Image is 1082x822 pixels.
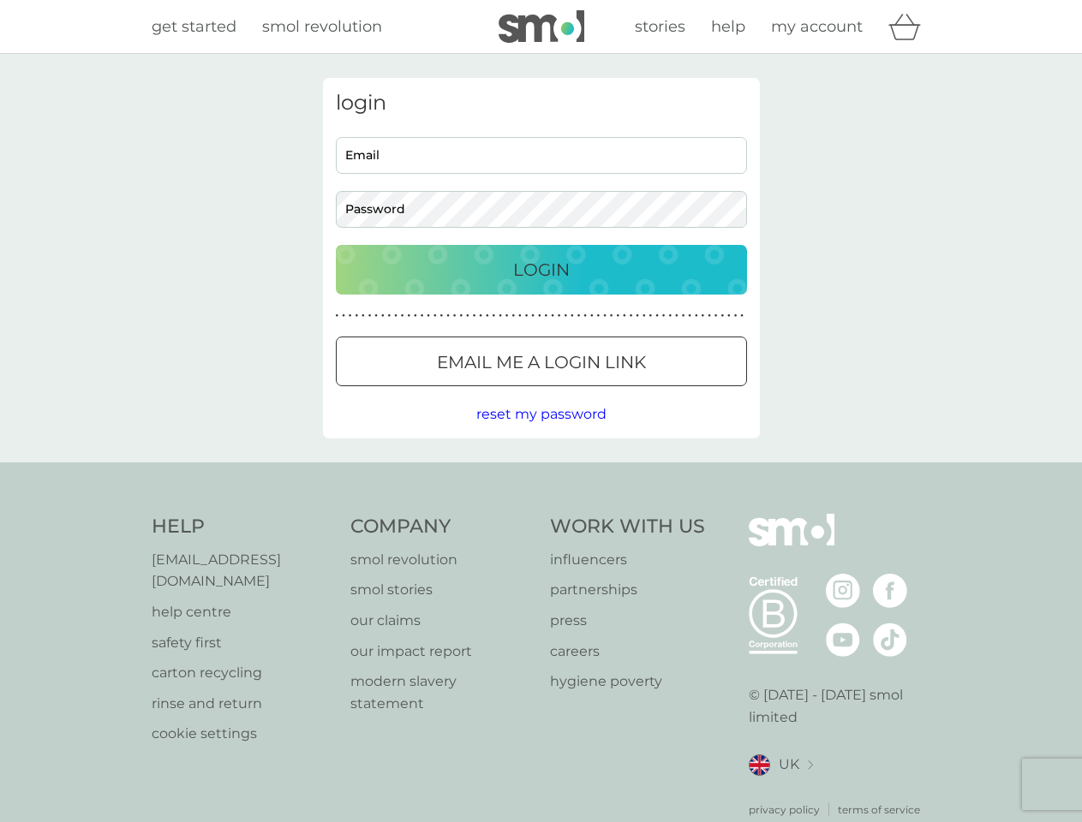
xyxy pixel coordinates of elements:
[511,312,515,320] p: ●
[635,15,685,39] a: stories
[421,312,424,320] p: ●
[388,312,392,320] p: ●
[779,753,799,776] span: UK
[636,312,639,320] p: ●
[152,601,334,623] a: help centre
[662,312,666,320] p: ●
[518,312,522,320] p: ●
[550,579,705,601] a: partnerships
[336,91,747,116] h3: login
[336,245,747,295] button: Login
[350,514,533,540] h4: Company
[355,312,358,320] p: ●
[350,549,533,571] a: smol revolution
[682,312,685,320] p: ●
[749,684,931,728] p: © [DATE] - [DATE] smol limited
[414,312,417,320] p: ●
[350,640,533,663] a: our impact report
[446,312,450,320] p: ●
[262,15,382,39] a: smol revolution
[350,670,533,714] a: modern slavery statement
[493,312,496,320] p: ●
[152,662,334,684] a: carton recycling
[610,312,613,320] p: ●
[550,514,705,540] h4: Work With Us
[545,312,548,320] p: ●
[531,312,535,320] p: ●
[749,514,834,572] img: smol
[342,312,345,320] p: ●
[336,337,747,386] button: Email me a login link
[538,312,541,320] p: ●
[152,693,334,715] a: rinse and return
[714,312,718,320] p: ●
[577,312,581,320] p: ●
[437,348,646,376] p: Email me a login link
[571,312,574,320] p: ●
[152,15,236,39] a: get started
[262,17,382,36] span: smol revolution
[749,801,820,818] a: privacy policy
[655,312,659,320] p: ●
[152,549,334,593] a: [EMAIL_ADDRESS][DOMAIN_NAME]
[525,312,529,320] p: ●
[374,312,378,320] p: ●
[643,312,646,320] p: ●
[623,312,626,320] p: ●
[152,17,236,36] span: get started
[635,17,685,36] span: stories
[427,312,430,320] p: ●
[453,312,457,320] p: ●
[152,632,334,654] p: safety first
[550,670,705,693] a: hygiene poverty
[668,312,672,320] p: ●
[702,312,705,320] p: ●
[433,312,437,320] p: ●
[558,312,561,320] p: ●
[708,312,711,320] p: ●
[152,514,334,540] h4: Help
[401,312,404,320] p: ●
[888,9,931,44] div: basket
[368,312,372,320] p: ●
[505,312,509,320] p: ●
[564,312,567,320] p: ●
[486,312,489,320] p: ●
[466,312,469,320] p: ●
[826,622,860,657] img: visit the smol Youtube page
[513,256,570,283] p: Login
[550,549,705,571] a: influencers
[771,17,863,36] span: my account
[362,312,365,320] p: ●
[152,723,334,745] a: cookie settings
[476,406,607,422] span: reset my password
[394,312,398,320] p: ●
[350,610,533,632] a: our claims
[550,640,705,663] a: careers
[873,574,907,608] img: visit the smol Facebook page
[499,10,584,43] img: smol
[711,17,745,36] span: help
[349,312,352,320] p: ●
[771,15,863,39] a: my account
[550,610,705,632] a: press
[649,312,653,320] p: ●
[597,312,601,320] p: ●
[336,312,339,320] p: ●
[551,312,554,320] p: ●
[583,312,587,320] p: ●
[838,801,920,818] a: terms of service
[381,312,385,320] p: ●
[740,312,744,320] p: ●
